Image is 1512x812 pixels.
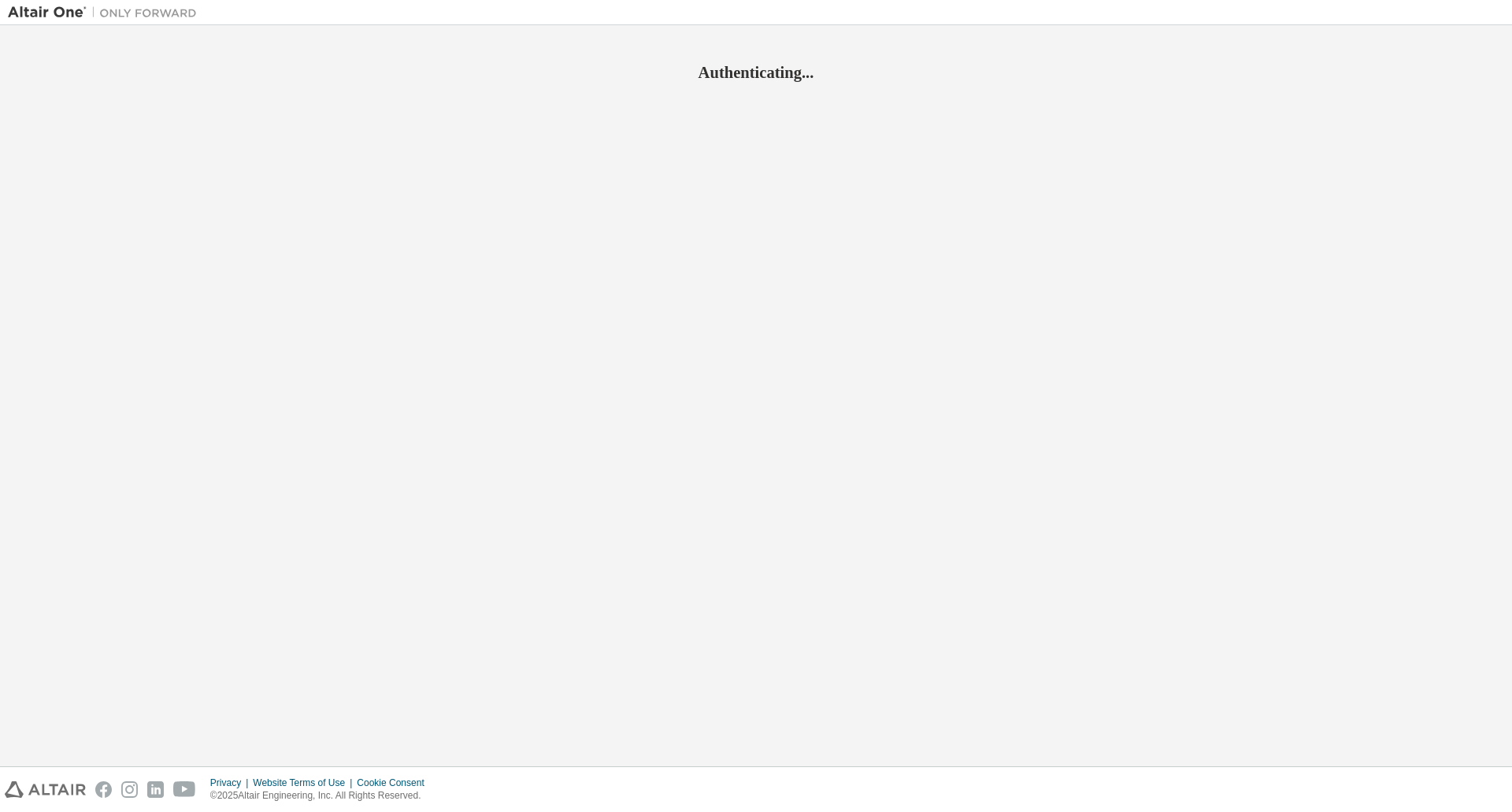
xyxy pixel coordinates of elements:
img: linkedin.svg [147,781,164,798]
div: Cookie Consent [357,777,433,789]
p: © 2025 Altair Engineering, Inc. All Rights Reserved. [210,789,434,803]
div: Privacy [210,777,253,789]
img: instagram.svg [121,781,138,798]
h2: Authenticating... [8,62,1504,83]
img: facebook.svg [95,781,112,798]
div: Website Terms of Use [253,777,357,789]
img: Altair One [8,5,205,20]
img: youtube.svg [173,781,196,798]
img: altair_logo.svg [5,781,86,798]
